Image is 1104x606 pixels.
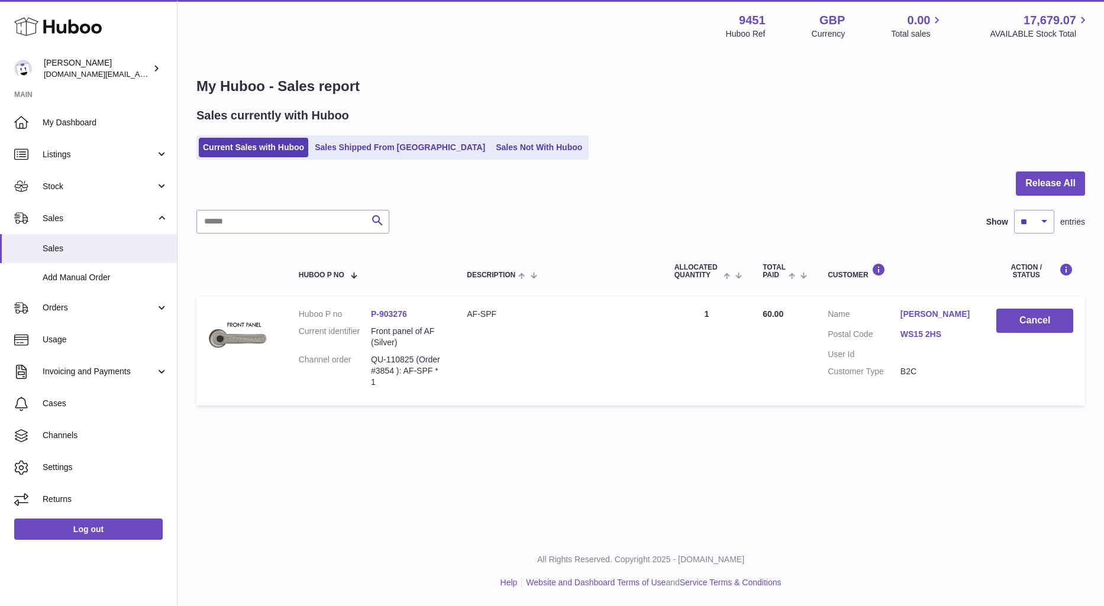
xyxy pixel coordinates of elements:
[828,349,900,360] dt: User Id
[196,77,1085,96] h1: My Huboo - Sales report
[522,577,781,588] li: and
[299,271,344,279] span: Huboo P no
[299,326,371,348] dt: Current identifier
[990,28,1090,40] span: AVAILABLE Stock Total
[900,366,973,377] dd: B2C
[43,117,168,128] span: My Dashboard
[812,28,845,40] div: Currency
[371,309,407,319] a: P-903276
[44,69,235,79] span: [DOMAIN_NAME][EMAIL_ADDRESS][DOMAIN_NAME]
[990,12,1090,40] a: 17,679.07 AVAILABLE Stock Total
[467,271,515,279] span: Description
[1016,171,1085,196] button: Release All
[43,302,156,313] span: Orders
[43,366,156,377] span: Invoicing and Payments
[891,28,944,40] span: Total sales
[43,398,168,409] span: Cases
[371,354,443,388] dd: QU-110825 (Order #3854 ): AF-SPF * 1
[492,138,586,157] a: Sales Not With Huboo
[43,334,168,345] span: Usage
[43,462,168,473] span: Settings
[299,309,371,320] dt: Huboo P no
[196,108,349,124] h2: Sales currently with Huboo
[828,263,973,279] div: Customer
[674,264,721,279] span: ALLOCATED Quantity
[43,181,156,192] span: Stock
[1060,216,1085,228] span: entries
[467,309,650,320] div: AF-SPF
[900,309,973,320] a: [PERSON_NAME]
[43,272,168,283] span: Add Manual Order
[663,297,751,405] td: 1
[819,12,845,28] strong: GBP
[726,28,766,40] div: Huboo Ref
[187,554,1095,565] p: All Rights Reserved. Copyright 2025 - [DOMAIN_NAME]
[739,12,766,28] strong: 9451
[763,309,783,319] span: 60.00
[44,57,150,80] div: [PERSON_NAME]
[1024,12,1076,28] span: 17,679.07
[43,494,168,505] span: Returns
[828,309,900,323] dt: Name
[43,149,156,160] span: Listings
[208,309,267,361] img: 94511700517579.jpg
[891,12,944,40] a: 0.00 Total sales
[299,354,371,388] dt: Channel order
[996,309,1073,333] button: Cancel
[526,578,666,587] a: Website and Dashboard Terms of Use
[501,578,518,587] a: Help
[43,430,168,441] span: Channels
[43,243,168,254] span: Sales
[900,329,973,340] a: WS15 2HS
[908,12,931,28] span: 0.00
[996,263,1073,279] div: Action / Status
[371,326,443,348] dd: Front panel of AF (Silver)
[680,578,782,587] a: Service Terms & Conditions
[986,216,1008,228] label: Show
[43,213,156,224] span: Sales
[828,366,900,377] dt: Customer Type
[199,138,308,157] a: Current Sales with Huboo
[828,329,900,343] dt: Postal Code
[14,518,163,540] a: Log out
[14,60,32,77] img: amir.ch@gmail.com
[763,264,786,279] span: Total paid
[311,138,489,157] a: Sales Shipped From [GEOGRAPHIC_DATA]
